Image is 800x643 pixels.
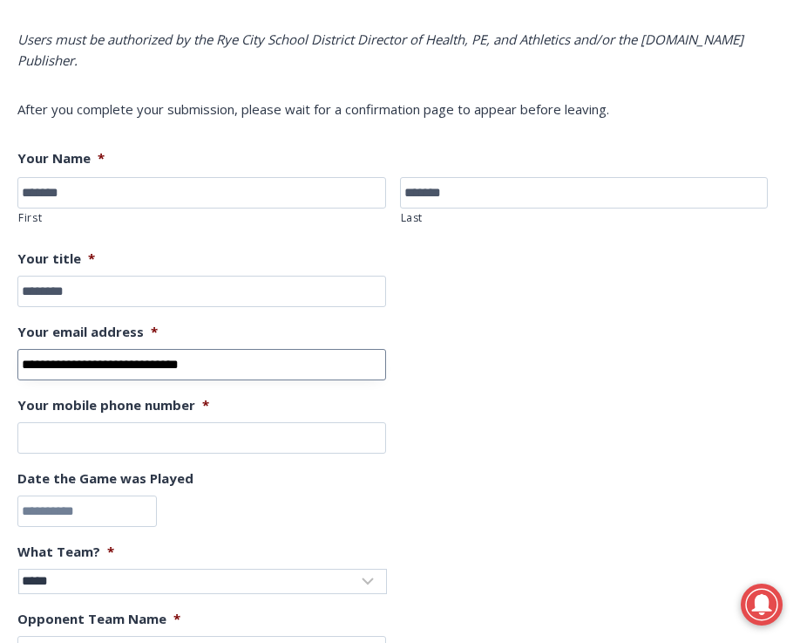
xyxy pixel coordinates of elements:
span: Intern @ [DOMAIN_NAME] [435,174,787,213]
i: Users must be authorized by the Rye City School District Director of Health, PE, and Athletics an... [17,31,743,69]
label: Your title [17,250,95,268]
label: What Team? [17,544,114,561]
label: First [18,209,386,227]
label: Your mobile phone number [17,397,209,414]
label: Your Name [17,150,105,168]
label: Date the Game was Played [17,470,193,488]
label: Opponent Team Name [17,611,180,628]
label: Your email address [17,324,158,341]
label: Last [401,209,769,227]
p: After you complete your submission, please wait for a confirmation page to appear before leaving. [17,99,783,120]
